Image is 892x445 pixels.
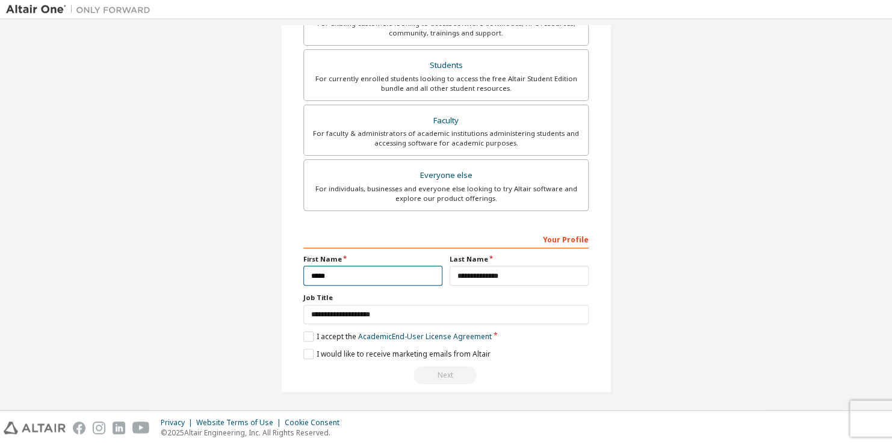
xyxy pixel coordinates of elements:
[358,331,492,342] a: Academic End-User License Agreement
[4,422,66,434] img: altair_logo.svg
[132,422,150,434] img: youtube.svg
[303,366,589,384] div: Read and acccept EULA to continue
[311,184,581,203] div: For individuals, businesses and everyone else looking to try Altair software and explore our prod...
[303,229,589,248] div: Your Profile
[311,167,581,184] div: Everyone else
[303,331,492,342] label: I accept the
[450,254,589,264] label: Last Name
[311,57,581,74] div: Students
[93,422,105,434] img: instagram.svg
[161,418,196,428] div: Privacy
[196,418,285,428] div: Website Terms of Use
[73,422,85,434] img: facebook.svg
[303,254,442,264] label: First Name
[6,4,156,16] img: Altair One
[303,349,491,359] label: I would like to receive marketing emails from Altair
[311,74,581,93] div: For currently enrolled students looking to access the free Altair Student Edition bundle and all ...
[161,428,347,438] p: © 2025 Altair Engineering, Inc. All Rights Reserved.
[303,293,589,302] label: Job Title
[113,422,125,434] img: linkedin.svg
[311,112,581,129] div: Faculty
[311,19,581,38] div: For existing customers looking to access software downloads, HPC resources, community, trainings ...
[285,418,347,428] div: Cookie Consent
[311,129,581,148] div: For faculty & administrators of academic institutions administering students and accessing softwa...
